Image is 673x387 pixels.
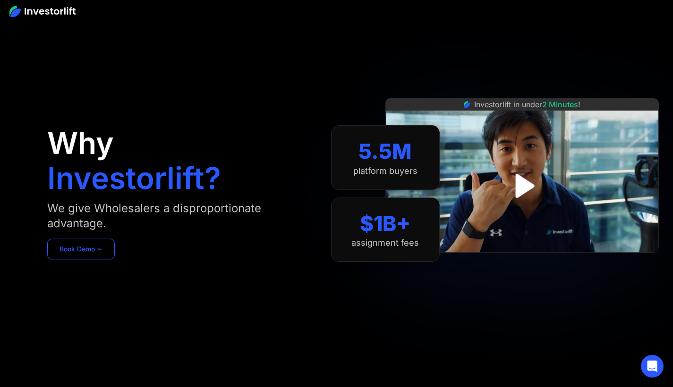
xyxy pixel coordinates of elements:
span: 2 Minutes [542,100,578,109]
div: $1B+ [360,211,410,236]
div: We give Wholesalers a disproportionate advantage. [47,201,312,231]
div: Open Intercom Messenger [641,355,664,378]
h1: Why [47,128,114,158]
a: Book Demo ➢ [47,239,115,259]
iframe: Customer reviews powered by Trustpilot [451,258,593,269]
div: platform buyers [353,166,417,176]
a: open lightbox [501,165,543,207]
div: Investorlift in under ! [474,99,580,110]
div: 5.5M [358,139,412,164]
h1: Investorlift? [47,163,221,193]
div: assignment fees [351,238,419,248]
